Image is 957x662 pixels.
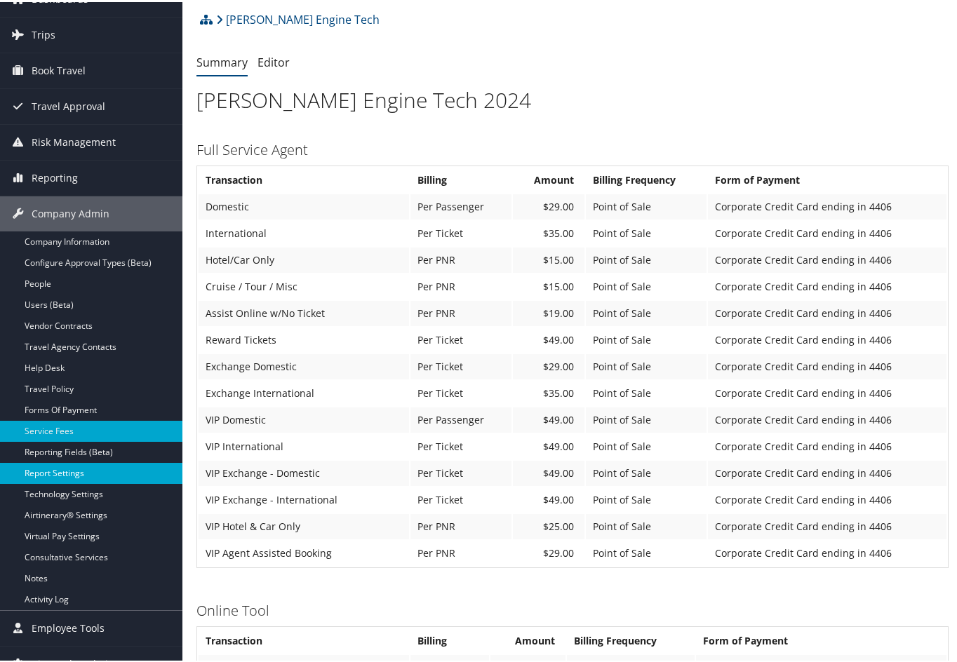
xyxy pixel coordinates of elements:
[513,485,584,511] td: $49.00
[513,539,584,564] td: $29.00
[513,352,584,377] td: $29.00
[32,15,55,50] span: Trips
[586,219,707,244] td: Point of Sale
[410,485,511,511] td: Per Ticket
[32,609,105,644] span: Employee Tools
[32,51,86,86] span: Book Travel
[410,512,511,537] td: Per PNR
[513,379,584,404] td: $35.00
[410,245,511,271] td: Per PNR
[513,219,584,244] td: $35.00
[708,245,946,271] td: Corporate Credit Card ending in 4406
[196,53,248,68] a: Summary
[199,432,409,457] td: VIP International
[410,405,511,431] td: Per Passenger
[586,539,707,564] td: Point of Sale
[708,352,946,377] td: Corporate Credit Card ending in 4406
[490,626,566,651] th: Amount
[199,539,409,564] td: VIP Agent Assisted Booking
[199,352,409,377] td: Exchange Domestic
[199,379,409,404] td: Exchange International
[199,459,409,484] td: VIP Exchange - Domestic
[32,158,78,194] span: Reporting
[410,539,511,564] td: Per PNR
[586,485,707,511] td: Point of Sale
[199,299,409,324] td: Assist Online w/No Ticket
[410,165,511,191] th: Billing
[196,599,949,619] h3: Online Tool
[586,192,707,217] td: Point of Sale
[708,272,946,297] td: Corporate Credit Card ending in 4406
[410,219,511,244] td: Per Ticket
[513,165,584,191] th: Amount
[586,272,707,297] td: Point of Sale
[513,299,584,324] td: $19.00
[586,352,707,377] td: Point of Sale
[410,299,511,324] td: Per PNR
[199,325,409,351] td: Reward Tickets
[196,138,949,158] h3: Full Service Agent
[216,4,380,32] a: [PERSON_NAME] Engine Tech
[708,379,946,404] td: Corporate Credit Card ending in 4406
[410,459,511,484] td: Per Ticket
[199,272,409,297] td: Cruise / Tour / Misc
[410,626,489,651] th: Billing
[199,165,409,191] th: Transaction
[199,626,409,651] th: Transaction
[708,485,946,511] td: Corporate Credit Card ending in 4406
[513,245,584,271] td: $15.00
[32,123,116,158] span: Risk Management
[513,325,584,351] td: $49.00
[410,379,511,404] td: Per Ticket
[708,219,946,244] td: Corporate Credit Card ending in 4406
[513,459,584,484] td: $49.00
[708,459,946,484] td: Corporate Credit Card ending in 4406
[410,352,511,377] td: Per Ticket
[513,272,584,297] td: $15.00
[708,192,946,217] td: Corporate Credit Card ending in 4406
[513,512,584,537] td: $25.00
[199,192,409,217] td: Domestic
[410,192,511,217] td: Per Passenger
[199,405,409,431] td: VIP Domestic
[257,53,290,68] a: Editor
[586,432,707,457] td: Point of Sale
[586,325,707,351] td: Point of Sale
[708,405,946,431] td: Corporate Credit Card ending in 4406
[32,194,109,229] span: Company Admin
[586,299,707,324] td: Point of Sale
[708,325,946,351] td: Corporate Credit Card ending in 4406
[513,405,584,431] td: $49.00
[586,459,707,484] td: Point of Sale
[708,432,946,457] td: Corporate Credit Card ending in 4406
[199,512,409,537] td: VIP Hotel & Car Only
[586,245,707,271] td: Point of Sale
[586,379,707,404] td: Point of Sale
[696,626,946,651] th: Form of Payment
[586,405,707,431] td: Point of Sale
[586,512,707,537] td: Point of Sale
[199,219,409,244] td: International
[410,272,511,297] td: Per PNR
[567,626,694,651] th: Billing Frequency
[410,432,511,457] td: Per Ticket
[708,512,946,537] td: Corporate Credit Card ending in 4406
[586,165,707,191] th: Billing Frequency
[199,245,409,271] td: Hotel/Car Only
[513,432,584,457] td: $49.00
[513,192,584,217] td: $29.00
[708,539,946,564] td: Corporate Credit Card ending in 4406
[410,325,511,351] td: Per Ticket
[196,83,949,113] h1: [PERSON_NAME] Engine Tech 2024
[708,299,946,324] td: Corporate Credit Card ending in 4406
[708,165,946,191] th: Form of Payment
[32,87,105,122] span: Travel Approval
[199,485,409,511] td: VIP Exchange - International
